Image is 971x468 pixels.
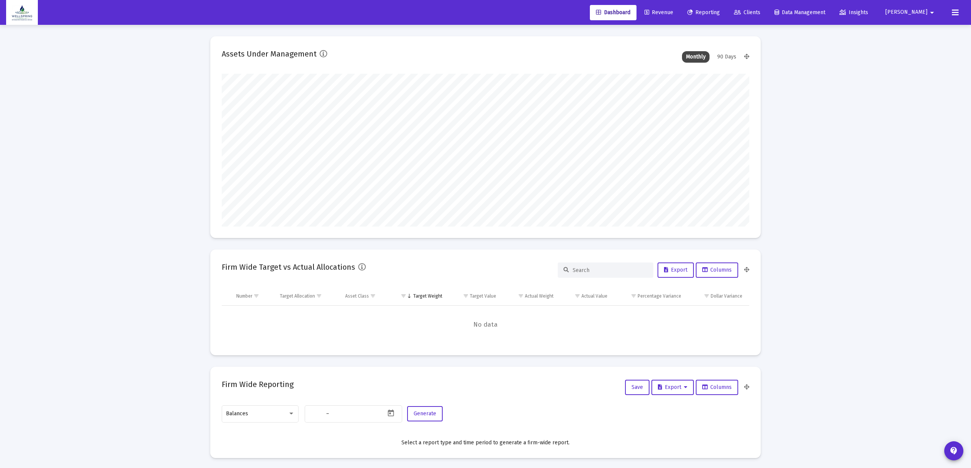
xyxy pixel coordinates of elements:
[413,293,442,299] div: Target Weight
[581,293,607,299] div: Actual Value
[390,287,448,305] td: Column Target Weight
[236,293,252,299] div: Number
[833,5,874,20] a: Insights
[734,9,760,16] span: Clients
[638,5,679,20] a: Revenue
[470,293,496,299] div: Target Value
[775,9,825,16] span: Data Management
[645,9,673,16] span: Revenue
[702,267,732,273] span: Columns
[559,287,613,305] td: Column Actual Value
[370,293,376,299] span: Show filter options for column 'Asset Class'
[231,287,274,305] td: Column Number
[638,293,681,299] div: Percentage Variance
[658,384,687,390] span: Export
[728,5,766,20] a: Clients
[839,9,868,16] span: Insights
[631,293,637,299] span: Show filter options for column 'Percentage Variance'
[226,410,248,417] span: Balances
[696,380,738,395] button: Columns
[713,51,740,63] div: 90 Days
[704,293,710,299] span: Show filter options for column 'Dollar Variance'
[401,293,406,299] span: Show filter options for column 'Target Weight'
[711,293,742,299] div: Dollar Variance
[525,293,554,299] div: Actual Weight
[463,293,469,299] span: Show filter options for column 'Target Value'
[573,267,648,274] input: Search
[407,406,443,421] button: Generate
[768,5,831,20] a: Data Management
[632,384,643,390] span: Save
[222,439,749,447] div: Select a report type and time period to generate a firm-wide report.
[702,384,732,390] span: Columns
[658,262,694,278] button: Export
[651,380,694,395] button: Export
[309,411,325,417] input: Start date
[885,9,927,16] span: [PERSON_NAME]
[687,9,720,16] span: Reporting
[222,321,749,329] span: No data
[949,446,958,455] mat-icon: contact_support
[345,293,369,299] div: Asset Class
[340,287,391,305] td: Column Asset Class
[448,287,502,305] td: Column Target Value
[12,5,32,20] img: Dashboard
[575,293,580,299] span: Show filter options for column 'Actual Value'
[385,408,396,419] button: Open calendar
[696,262,738,278] button: Columns
[518,293,524,299] span: Show filter options for column 'Actual Weight'
[681,5,726,20] a: Reporting
[687,287,749,305] td: Column Dollar Variance
[331,411,367,417] input: End date
[222,261,355,273] h2: Firm Wide Target vs Actual Allocations
[682,51,710,63] div: Monthly
[222,378,294,390] h2: Firm Wide Reporting
[316,293,322,299] span: Show filter options for column 'Target Allocation'
[222,48,317,60] h2: Assets Under Management
[280,293,315,299] div: Target Allocation
[927,5,937,20] mat-icon: arrow_drop_down
[414,410,436,417] span: Generate
[253,293,259,299] span: Show filter options for column 'Number'
[625,380,649,395] button: Save
[664,267,687,273] span: Export
[590,5,637,20] a: Dashboard
[613,287,686,305] td: Column Percentage Variance
[502,287,559,305] td: Column Actual Weight
[222,287,749,344] div: Data grid
[876,5,946,20] button: [PERSON_NAME]
[326,411,329,417] span: –
[596,9,630,16] span: Dashboard
[274,287,340,305] td: Column Target Allocation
